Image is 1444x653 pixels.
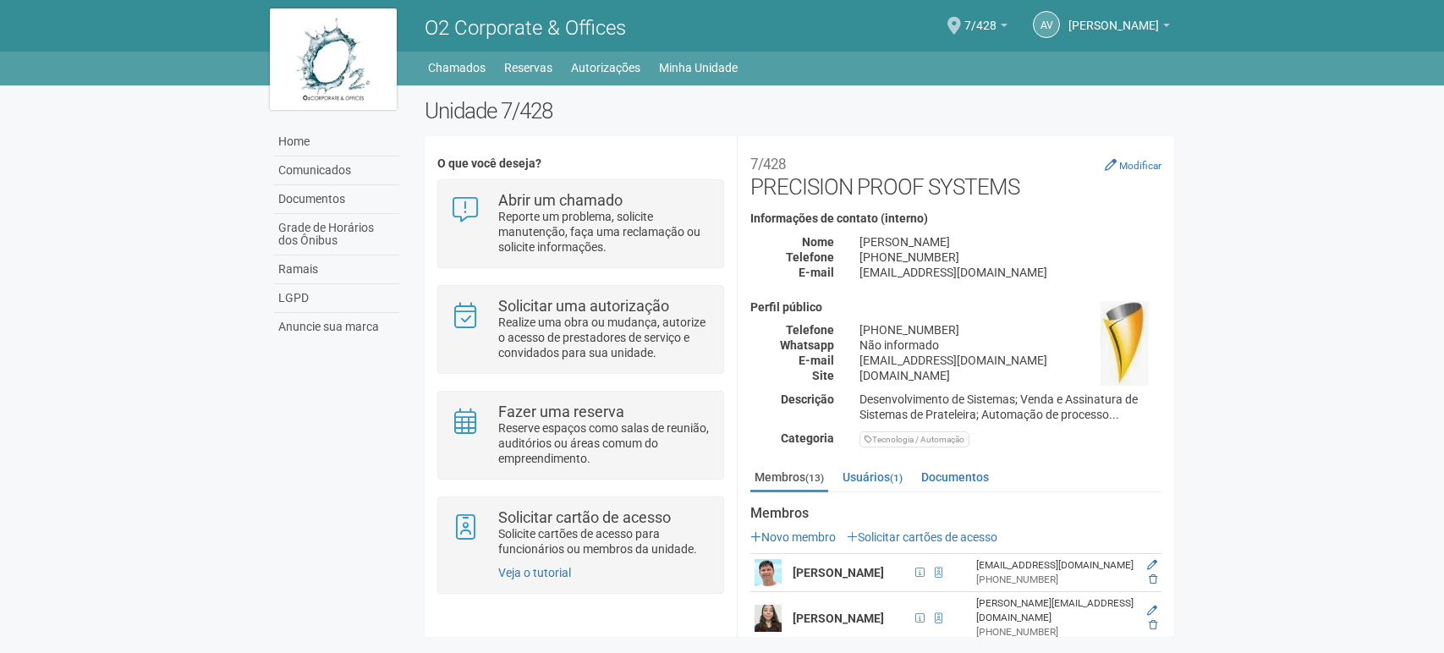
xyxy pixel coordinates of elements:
[274,255,399,284] a: Ramais
[1147,605,1157,617] a: Editar membro
[750,530,836,544] a: Novo membro
[498,297,669,315] strong: Solicitar uma autorização
[498,315,711,360] p: Realize uma obra ou mudança, autorize o acesso de prestadores de serviço e convidados para sua un...
[786,323,834,337] strong: Telefone
[428,56,486,80] a: Chamados
[425,98,1175,123] h2: Unidade 7/428
[270,8,397,110] img: logo.jpg
[793,566,884,579] strong: [PERSON_NAME]
[976,558,1134,573] div: [EMAIL_ADDRESS][DOMAIN_NAME]
[1101,301,1149,386] img: business.png
[498,508,671,526] strong: Solicitar cartão de acesso
[659,56,738,80] a: Minha Unidade
[498,191,623,209] strong: Abrir um chamado
[750,464,828,492] a: Membros(13)
[274,128,399,156] a: Home
[1068,3,1159,32] span: Alexandre Victoriano Gomes
[799,354,834,367] strong: E-mail
[498,566,571,579] a: Veja o tutorial
[274,313,399,341] a: Anuncie sua marca
[1105,158,1161,172] a: Modificar
[793,612,884,625] strong: [PERSON_NAME]
[780,338,834,352] strong: Whatsapp
[1149,573,1157,585] a: Excluir membro
[964,21,1008,35] a: 7/428
[1033,11,1060,38] a: AV
[274,284,399,313] a: LGPD
[425,16,626,40] span: O2 Corporate & Offices
[1147,559,1157,571] a: Editar membro
[274,156,399,185] a: Comunicados
[781,392,834,406] strong: Descrição
[847,250,1174,265] div: [PHONE_NUMBER]
[859,431,969,447] div: Tecnologia / Automação
[847,392,1174,422] div: Desenvolvimento de Sistemas; Venda e Assinatura de Sistemas de Prateleira; Automação de processo...
[750,212,1161,225] h4: Informações de contato (interno)
[847,368,1174,383] div: [DOMAIN_NAME]
[451,404,711,466] a: Fazer uma reserva Reserve espaços como salas de reunião, auditórios ou áreas comum do empreendime...
[890,472,903,484] small: (1)
[1068,21,1170,35] a: [PERSON_NAME]
[847,322,1174,337] div: [PHONE_NUMBER]
[451,510,711,557] a: Solicitar cartão de acesso Solicite cartões de acesso para funcionários ou membros da unidade.
[976,625,1134,639] div: [PHONE_NUMBER]
[755,605,782,632] img: user.png
[799,266,834,279] strong: E-mail
[750,156,786,173] small: 7/428
[274,185,399,214] a: Documentos
[750,149,1161,200] h2: PRECISION PROOF SYSTEMS
[917,464,993,490] a: Documentos
[498,526,711,557] p: Solicite cartões de acesso para funcionários ou membros da unidade.
[750,506,1161,521] strong: Membros
[976,596,1134,625] div: [PERSON_NAME][EMAIL_ADDRESS][DOMAIN_NAME]
[1119,160,1161,172] small: Modificar
[498,403,624,420] strong: Fazer uma reserva
[847,234,1174,250] div: [PERSON_NAME]
[805,472,824,484] small: (13)
[847,337,1174,353] div: Não informado
[847,530,997,544] a: Solicitar cartões de acesso
[1149,619,1157,631] a: Excluir membro
[451,299,711,360] a: Solicitar uma autorização Realize uma obra ou mudança, autorize o acesso de prestadores de serviç...
[976,573,1134,587] div: [PHONE_NUMBER]
[571,56,640,80] a: Autorizações
[786,250,834,264] strong: Telefone
[781,431,834,445] strong: Categoria
[504,56,552,80] a: Reservas
[838,464,907,490] a: Usuários(1)
[498,209,711,255] p: Reporte um problema, solicite manutenção, faça uma reclamação ou solicite informações.
[812,369,834,382] strong: Site
[451,193,711,255] a: Abrir um chamado Reporte um problema, solicite manutenção, faça uma reclamação ou solicite inform...
[498,420,711,466] p: Reserve espaços como salas de reunião, auditórios ou áreas comum do empreendimento.
[964,3,997,32] span: 7/428
[750,301,1161,314] h4: Perfil público
[274,214,399,255] a: Grade de Horários dos Ônibus
[847,265,1174,280] div: [EMAIL_ADDRESS][DOMAIN_NAME]
[847,353,1174,368] div: [EMAIL_ADDRESS][DOMAIN_NAME]
[437,157,724,170] h4: O que você deseja?
[802,235,834,249] strong: Nome
[755,559,782,586] img: user.png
